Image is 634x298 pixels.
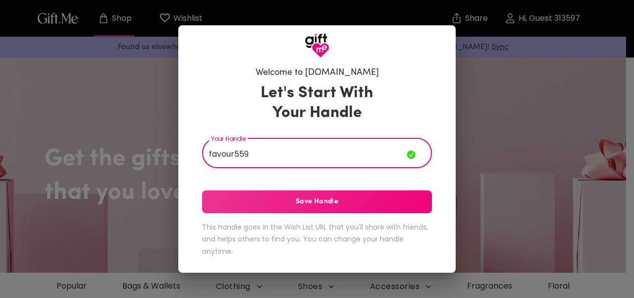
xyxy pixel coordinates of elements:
span: Save Handle [202,196,432,207]
input: Your Handle [202,140,407,168]
h3: Let's Start With Your Handle [248,83,386,123]
h6: This handle goes in the Wish List URL that you'll share with friends, and helps others to find yo... [202,221,432,258]
button: Save Handle [202,190,432,213]
img: GiftMe Logo [305,33,329,58]
h6: Welcome to [DOMAIN_NAME] [256,67,379,79]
